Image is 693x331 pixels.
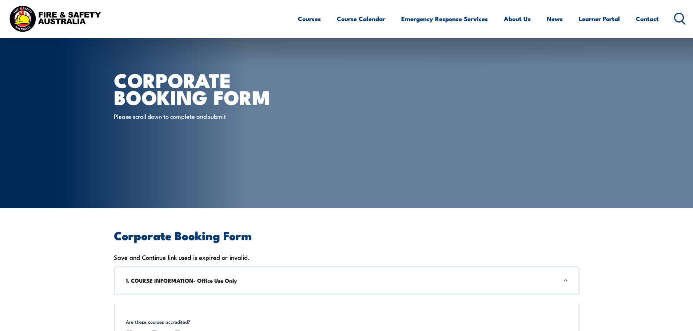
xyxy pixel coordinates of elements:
h3: 1. COURSE INFORMATION- Office Use Only [126,276,567,284]
h1: Corporate Booking Form [114,71,294,105]
h2: Corporate Booking Form [114,230,580,240]
a: Courses [298,9,321,28]
a: Contact [636,9,659,28]
div: 1. COURSE INFORMATION- Office Use Only [114,266,580,295]
a: News [547,9,563,28]
a: Course Calendar [337,9,385,28]
a: Learner Portal [579,9,620,28]
p: Please scroll down to complete and submit [114,112,247,120]
a: About Us [504,9,531,28]
div: Save and Continue link used is expired or invalid. [114,252,580,263]
a: Emergency Response Services [401,9,488,28]
legend: Are these courses accredited? [126,318,190,326]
